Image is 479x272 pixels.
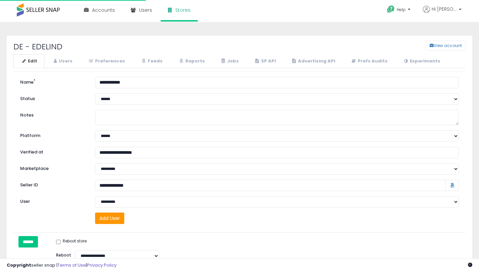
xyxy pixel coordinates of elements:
span: Stores [175,7,190,13]
strong: Copyright [7,262,31,268]
button: View account [426,41,466,51]
label: Notes [15,110,90,119]
label: User [15,196,90,205]
a: Terms of Use [57,262,86,268]
label: Status [15,93,90,102]
h2: DE - EDELIND [8,42,201,51]
label: Seller ID [15,180,90,188]
a: Preferences [80,54,132,68]
a: Privacy Policy [87,262,117,268]
span: Accounts [92,7,115,13]
label: Reboot from [51,250,70,264]
label: Name [15,77,90,86]
span: Users [139,7,152,13]
button: Add User [95,213,124,224]
a: Reports [170,54,212,68]
input: Reboot store [56,240,60,244]
a: Prefs Audits [343,54,395,68]
span: Help [397,7,406,12]
div: seller snap | | [7,262,117,269]
span: Hi [PERSON_NAME] [432,6,457,12]
a: View account [421,41,431,51]
label: Platform [15,130,90,139]
a: Users [45,54,80,68]
a: Hi [PERSON_NAME] [423,6,462,21]
a: Jobs [213,54,246,68]
a: Experiments [395,54,447,68]
label: Verified at [15,147,90,155]
a: Feeds [133,54,170,68]
a: Edit [13,54,44,68]
a: SP API [247,54,283,68]
a: Advertising API [284,54,342,68]
label: Reboot store [56,238,87,245]
label: Marketplace [15,163,90,172]
i: Get Help [387,5,395,13]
